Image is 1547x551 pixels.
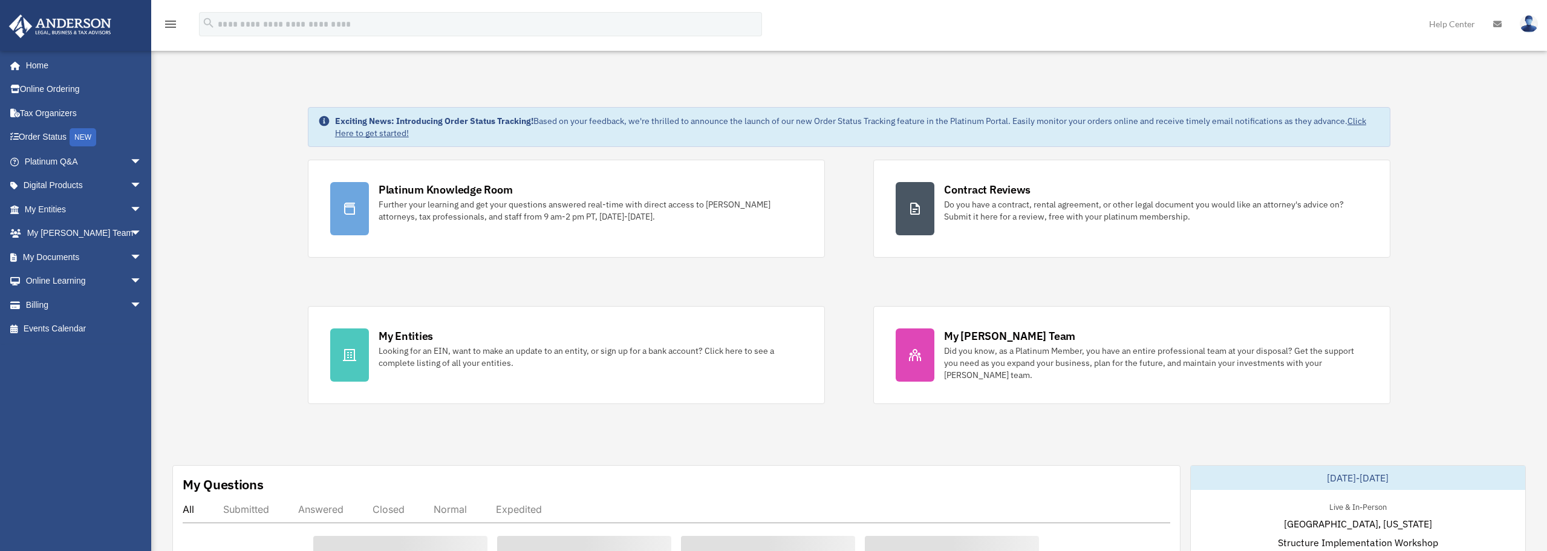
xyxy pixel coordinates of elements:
a: My Entities Looking for an EIN, want to make an update to an entity, or sign up for a bank accoun... [308,306,825,404]
div: Expedited [496,503,542,515]
a: Platinum Knowledge Room Further your learning and get your questions answered real-time with dire... [308,160,825,258]
div: Closed [373,503,405,515]
a: Platinum Q&Aarrow_drop_down [8,149,160,174]
div: My Entities [379,328,433,344]
div: My [PERSON_NAME] Team [944,328,1075,344]
a: Order StatusNEW [8,125,160,150]
span: arrow_drop_down [130,269,154,294]
div: Normal [434,503,467,515]
a: Tax Organizers [8,101,160,125]
div: [DATE]-[DATE] [1191,466,1526,490]
i: menu [163,17,178,31]
a: Contract Reviews Do you have a contract, rental agreement, or other legal document you would like... [873,160,1390,258]
span: [GEOGRAPHIC_DATA], [US_STATE] [1284,517,1432,531]
a: Online Ordering [8,77,160,102]
i: search [202,16,215,30]
div: Do you have a contract, rental agreement, or other legal document you would like an attorney's ad... [944,198,1368,223]
div: NEW [70,128,96,146]
a: Digital Productsarrow_drop_down [8,174,160,198]
div: Live & In-Person [1320,500,1396,512]
a: Click Here to get started! [335,116,1366,139]
img: Anderson Advisors Platinum Portal [5,15,115,38]
img: User Pic [1520,15,1538,33]
span: arrow_drop_down [130,221,154,246]
div: Submitted [223,503,269,515]
a: Billingarrow_drop_down [8,293,160,317]
div: Further your learning and get your questions answered real-time with direct access to [PERSON_NAM... [379,198,803,223]
span: arrow_drop_down [130,174,154,198]
a: Events Calendar [8,317,160,341]
div: Answered [298,503,344,515]
a: My [PERSON_NAME] Teamarrow_drop_down [8,221,160,246]
div: Based on your feedback, we're thrilled to announce the launch of our new Order Status Tracking fe... [335,115,1380,139]
div: All [183,503,194,515]
div: Looking for an EIN, want to make an update to an entity, or sign up for a bank account? Click her... [379,345,803,369]
a: Home [8,53,154,77]
a: My Entitiesarrow_drop_down [8,197,160,221]
a: Online Learningarrow_drop_down [8,269,160,293]
a: menu [163,21,178,31]
span: arrow_drop_down [130,197,154,222]
div: Contract Reviews [944,182,1031,197]
strong: Exciting News: Introducing Order Status Tracking! [335,116,533,126]
span: arrow_drop_down [130,149,154,174]
div: Did you know, as a Platinum Member, you have an entire professional team at your disposal? Get th... [944,345,1368,381]
div: Platinum Knowledge Room [379,182,513,197]
a: My Documentsarrow_drop_down [8,245,160,269]
span: arrow_drop_down [130,293,154,318]
div: My Questions [183,475,264,494]
a: My [PERSON_NAME] Team Did you know, as a Platinum Member, you have an entire professional team at... [873,306,1390,404]
span: arrow_drop_down [130,245,154,270]
span: Structure Implementation Workshop [1278,535,1438,550]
